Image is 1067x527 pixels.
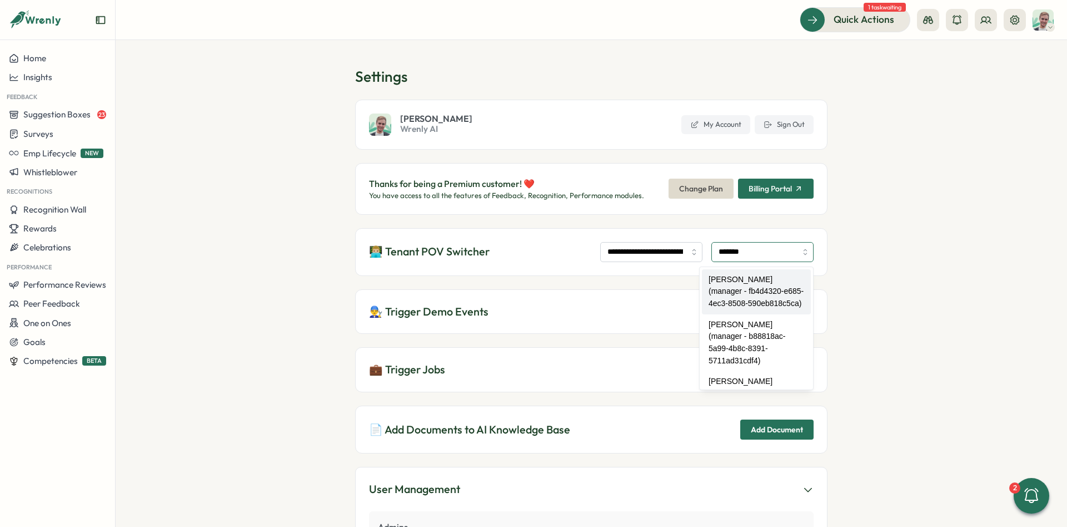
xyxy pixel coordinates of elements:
[23,109,91,120] span: Suggestion Boxes
[95,14,106,26] button: Expand sidebar
[738,179,814,199] button: Billing Portal
[702,314,811,372] div: [PERSON_NAME] (manager - b88818ac-5a99-4b8c-8391-5711ad31cdf4)
[704,120,741,130] span: My Account
[755,115,814,134] button: Sign Out
[751,420,803,439] span: Add Document
[23,223,57,234] span: Rewards
[81,149,103,158] span: NEW
[864,3,906,12] span: 1 task waiting
[23,279,106,290] span: Performance Reviews
[1014,478,1049,514] button: 2
[369,243,490,260] p: 👨🏼‍💻 Tenant POV Switcher
[23,298,80,309] span: Peer Feedback
[369,481,460,498] div: User Management
[749,185,792,193] span: Billing Portal
[23,337,46,347] span: Goals
[369,114,391,136] img: Matt Brooks
[369,177,644,191] p: Thanks for being a Premium customer! ❤️
[702,371,811,416] div: [PERSON_NAME] (manager - 44cad0f3-3aaa-485c-8471-01d5ea25683b)
[82,356,106,366] span: BETA
[669,179,734,199] button: Change Plan
[23,167,77,178] span: Whistleblower
[740,420,814,440] button: Add Document
[23,318,71,328] span: One on Ones
[400,114,472,123] span: [PERSON_NAME]
[355,67,827,86] h1: Settings
[702,269,811,314] div: [PERSON_NAME] (manager - fb4d4320-e685-4ec3-8508-590eb818c5ca)
[834,12,894,27] span: Quick Actions
[1033,9,1054,31] img: Matt Brooks
[777,120,805,130] span: Sign Out
[23,72,52,82] span: Insights
[23,53,46,63] span: Home
[23,242,71,253] span: Celebrations
[800,7,910,32] button: Quick Actions
[1009,482,1020,494] div: 2
[369,361,445,378] p: 💼 Trigger Jobs
[23,204,86,215] span: Recognition Wall
[97,110,106,119] span: 23
[681,115,750,134] a: My Account
[369,303,488,321] p: 👨‍🔧 Trigger Demo Events
[23,356,78,366] span: Competencies
[369,421,570,439] p: 📄 Add Documents to AI Knowledge Base
[23,129,53,139] span: Surveys
[23,148,76,159] span: Emp Lifecycle
[400,123,472,135] span: Wrenly AI
[369,481,814,498] button: User Management
[369,191,644,201] p: You have access to all the features of Feedback, Recognition, Performance modules.
[679,179,723,198] span: Change Plan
